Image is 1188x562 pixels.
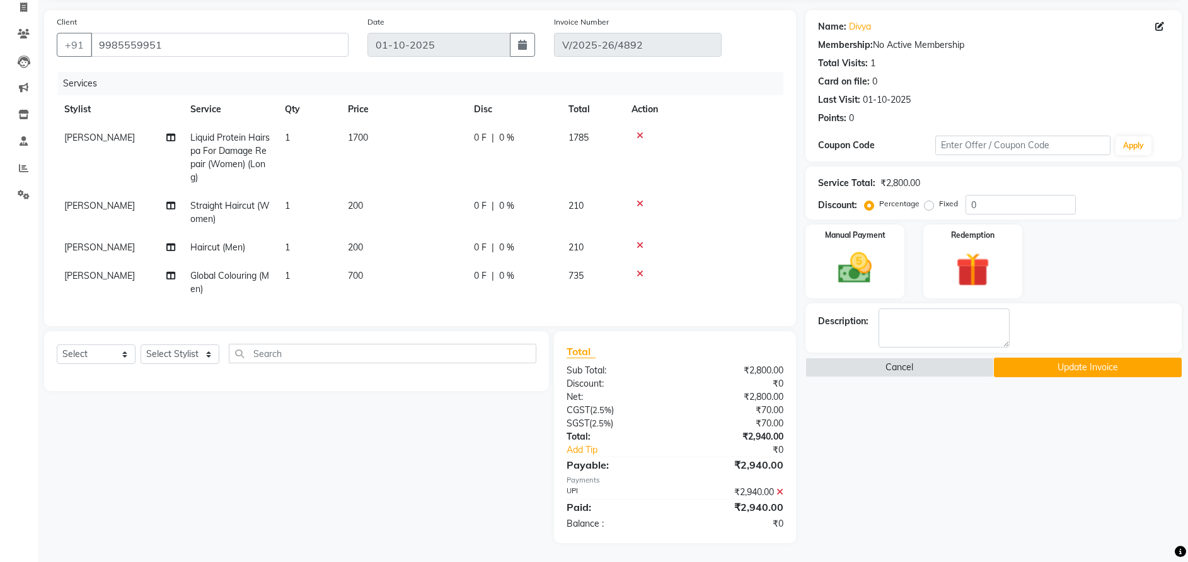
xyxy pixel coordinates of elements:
[870,57,875,70] div: 1
[499,131,514,144] span: 0 %
[818,177,875,190] div: Service Total:
[557,404,675,417] div: ( )
[64,132,135,143] span: [PERSON_NAME]
[229,344,536,363] input: Search
[818,38,1169,52] div: No Active Membership
[474,269,487,283] span: 0 F
[57,33,92,57] button: +91
[567,404,590,416] span: CGST
[568,200,584,211] span: 210
[567,475,784,486] div: Payments
[190,200,270,225] span: Straight Haircut (Women)
[499,269,514,283] span: 0 %
[499,199,514,213] span: 0 %
[557,443,695,457] a: Add Tip
[828,249,882,288] img: _cash.svg
[557,377,675,390] div: Discount:
[348,132,368,143] span: 1700
[849,20,871,33] a: Divya
[675,517,793,530] div: ₹0
[64,242,135,253] span: [PERSON_NAME]
[557,517,675,530] div: Balance :
[348,200,363,211] span: 200
[592,405,611,415] span: 2.5%
[994,358,1182,377] button: Update Invoice
[675,364,793,377] div: ₹2,800.00
[872,75,877,88] div: 0
[567,418,589,429] span: SGST
[675,457,793,472] div: ₹2,940.00
[340,95,466,124] th: Price
[951,230,995,241] label: Redemption
[935,136,1110,155] input: Enter Offer / Coupon Code
[945,249,1000,291] img: _gift.svg
[557,390,675,404] div: Net:
[818,112,846,125] div: Points:
[1116,136,1151,155] button: Apply
[183,95,277,124] th: Service
[285,132,290,143] span: 1
[818,20,846,33] div: Name:
[557,486,675,499] div: UPI
[675,404,793,417] div: ₹70.00
[818,199,857,212] div: Discount:
[567,345,596,358] span: Total
[675,390,793,404] div: ₹2,800.00
[939,198,958,209] label: Fixed
[557,457,675,472] div: Payable:
[277,95,340,124] th: Qty
[675,500,793,515] div: ₹2,940.00
[64,270,135,281] span: [PERSON_NAME]
[474,241,487,254] span: 0 F
[818,75,870,88] div: Card on file:
[818,93,860,107] div: Last Visit:
[675,417,793,430] div: ₹70.00
[492,131,494,144] span: |
[367,16,384,28] label: Date
[818,57,868,70] div: Total Visits:
[568,270,584,281] span: 735
[466,95,561,124] th: Disc
[879,198,920,209] label: Percentage
[285,270,290,281] span: 1
[348,242,363,253] span: 200
[557,364,675,377] div: Sub Total:
[624,95,783,124] th: Action
[492,199,494,213] span: |
[818,315,868,328] div: Description:
[557,500,675,515] div: Paid:
[825,230,885,241] label: Manual Payment
[492,269,494,283] span: |
[880,177,920,190] div: ₹2,800.00
[561,95,624,124] th: Total
[557,430,675,443] div: Total:
[695,443,793,457] div: ₹0
[58,72,793,95] div: Services
[348,270,363,281] span: 700
[849,112,854,125] div: 0
[675,486,793,499] div: ₹2,940.00
[57,16,77,28] label: Client
[190,242,245,253] span: Haircut (Men)
[64,200,135,211] span: [PERSON_NAME]
[474,199,487,213] span: 0 F
[91,33,349,57] input: Search by Name/Mobile/Email/Code
[818,38,873,52] div: Membership:
[492,241,494,254] span: |
[554,16,609,28] label: Invoice Number
[805,358,993,377] button: Cancel
[568,242,584,253] span: 210
[499,241,514,254] span: 0 %
[190,132,270,183] span: Liquid Protein Hairspa For Damage Repair (Women) (Long)
[818,139,935,152] div: Coupon Code
[675,430,793,443] div: ₹2,940.00
[863,93,911,107] div: 01-10-2025
[474,131,487,144] span: 0 F
[675,377,793,390] div: ₹0
[592,418,611,428] span: 2.5%
[568,132,589,143] span: 1785
[285,200,290,211] span: 1
[285,242,290,253] span: 1
[57,95,183,124] th: Stylist
[190,270,269,295] span: Global Colouring (Men)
